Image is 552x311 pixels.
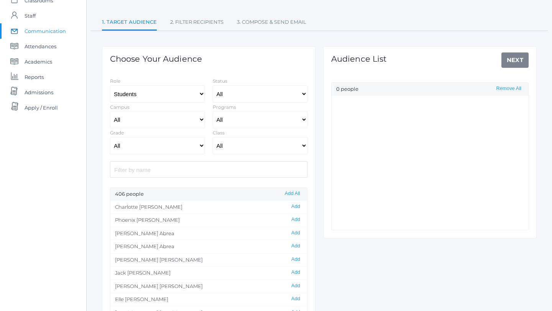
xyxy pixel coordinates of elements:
[25,85,53,100] span: Admissions
[170,15,223,30] a: 2. Filter Recipients
[110,240,307,253] li: [PERSON_NAME] Abrea
[283,190,302,197] button: Add All
[289,216,302,223] button: Add
[289,256,302,263] button: Add
[289,283,302,289] button: Add
[110,266,307,280] li: Jack [PERSON_NAME]
[289,230,302,236] button: Add
[110,130,124,136] label: Grade
[213,104,236,110] label: Programs
[25,39,56,54] span: Attendances
[289,203,302,210] button: Add
[289,243,302,249] button: Add
[289,296,302,302] button: Add
[110,293,307,306] li: Elle [PERSON_NAME]
[213,130,225,136] label: Class
[110,54,202,63] h1: Choose Your Audience
[110,104,130,110] label: Campus
[237,15,306,30] a: 3. Compose & Send Email
[110,188,307,201] div: 406 people
[110,78,120,84] label: Role
[110,227,307,240] li: [PERSON_NAME] Abrea
[213,78,227,84] label: Status
[110,161,307,178] input: Filter by name
[25,54,52,69] span: Academics
[25,23,66,39] span: Communication
[102,15,157,31] a: 1. Target Audience
[110,201,307,214] li: Charlotte [PERSON_NAME]
[110,253,307,267] li: [PERSON_NAME] [PERSON_NAME]
[494,85,524,92] button: Remove All
[25,100,58,115] span: Apply / Enroll
[110,280,307,293] li: [PERSON_NAME] [PERSON_NAME]
[332,83,528,96] div: 0 people
[25,69,44,85] span: Reports
[110,213,307,227] li: Phoenix [PERSON_NAME]
[331,54,387,63] h1: Audience List
[25,8,36,23] span: Staff
[289,269,302,276] button: Add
